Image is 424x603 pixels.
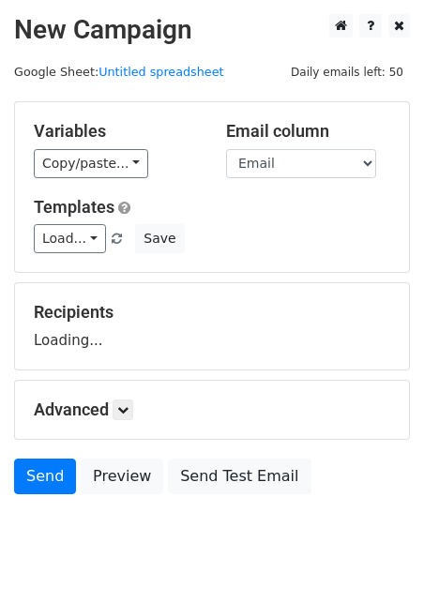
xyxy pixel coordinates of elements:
a: Copy/paste... [34,149,148,178]
a: Load... [34,224,106,253]
a: Send Test Email [168,459,310,494]
h5: Advanced [34,399,390,420]
div: Loading... [34,302,390,351]
a: Templates [34,197,114,217]
span: Daily emails left: 50 [284,62,410,83]
h5: Recipients [34,302,390,323]
a: Daily emails left: 50 [284,65,410,79]
a: Untitled spreadsheet [98,65,223,79]
a: Send [14,459,76,494]
small: Google Sheet: [14,65,224,79]
h5: Variables [34,121,198,142]
h2: New Campaign [14,14,410,46]
button: Save [135,224,184,253]
h5: Email column [226,121,390,142]
a: Preview [81,459,163,494]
